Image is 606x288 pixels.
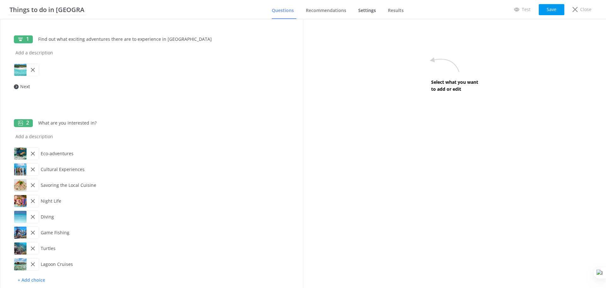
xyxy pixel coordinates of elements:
[14,119,33,127] div: 2
[39,255,280,270] input: Add a description
[272,7,294,14] span: Questions
[39,145,280,159] input: Add a description
[37,114,248,128] input: Add a title
[388,7,404,14] span: Results
[431,79,478,93] p: Select what you want to add or edit
[39,240,280,254] input: Add a description
[14,44,289,58] input: Add a description
[510,4,535,15] a: Test
[37,30,248,45] input: Add a title
[39,161,280,175] input: Add a description
[306,7,346,14] span: Recommendations
[539,4,564,15] button: Save
[39,192,280,206] input: Add a description
[14,128,289,142] input: Add a description
[19,78,289,92] input: Add a call to action
[522,6,531,13] p: Test
[39,224,280,238] input: Add a description
[358,7,376,14] span: Settings
[39,176,280,191] input: Add a description
[39,208,280,222] input: Add a description
[14,275,49,286] p: + Add choice
[580,6,591,13] p: Close
[14,35,33,43] div: 1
